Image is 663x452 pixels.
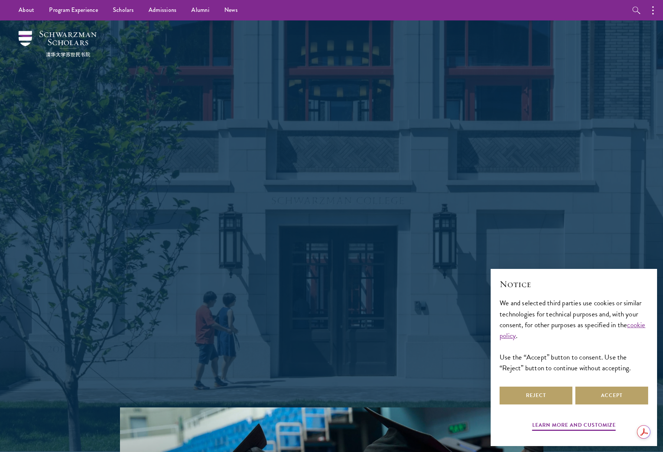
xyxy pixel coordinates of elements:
div: We and selected third parties use cookies or similar technologies for technical purposes and, wit... [500,297,648,373]
button: Accept [575,387,648,404]
h2: Notice [500,278,648,290]
a: cookie policy [500,319,646,341]
button: Learn more and customize [532,420,616,432]
button: Reject [500,387,572,404]
img: Schwarzman Scholars [19,31,97,57]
